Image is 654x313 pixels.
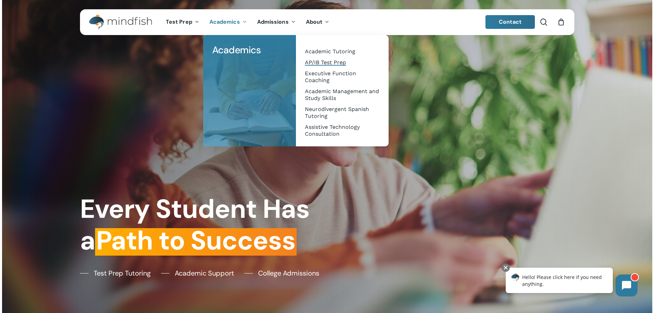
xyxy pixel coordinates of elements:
a: Academics [210,42,289,58]
header: Main Menu [80,9,574,35]
a: Test Prep [161,19,204,25]
iframe: Chatbot [498,262,644,303]
span: Executive Function Coaching [305,70,356,83]
a: Academic Support [161,268,234,278]
a: Academics [204,19,252,25]
span: Academics [209,18,240,25]
a: About [301,19,335,25]
a: AP/IB Test Prep [303,57,382,68]
span: Academic Tutoring [305,48,355,55]
a: Neurodivergent Spanish Tutoring [303,104,382,122]
span: Academic Support [175,268,234,278]
span: Admissions [257,18,289,25]
a: Cart [558,18,565,26]
span: College Admissions [258,268,319,278]
a: Assistive Technology Consultation [303,122,382,139]
span: Neurodivergent Spanish Tutoring [305,106,369,119]
a: Executive Function Coaching [303,68,382,86]
a: Academic Tutoring [303,46,382,57]
em: Path to Success [95,223,297,258]
span: Test Prep Tutoring [94,268,151,278]
a: Contact [485,15,535,29]
a: Admissions [252,19,301,25]
span: Contact [499,18,521,25]
h1: Every Student Has a [80,193,322,256]
a: Academic Management and Study Skills [303,86,382,104]
a: Test Prep Tutoring [80,268,151,278]
span: Assistive Technology Consultation [305,124,360,137]
span: Academic Management and Study Skills [305,88,379,101]
span: Academics [212,44,261,56]
span: About [306,18,323,25]
span: AP/IB Test Prep [305,59,346,66]
span: Test Prep [166,18,192,25]
nav: Main Menu [161,9,334,35]
a: College Admissions [244,268,319,278]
